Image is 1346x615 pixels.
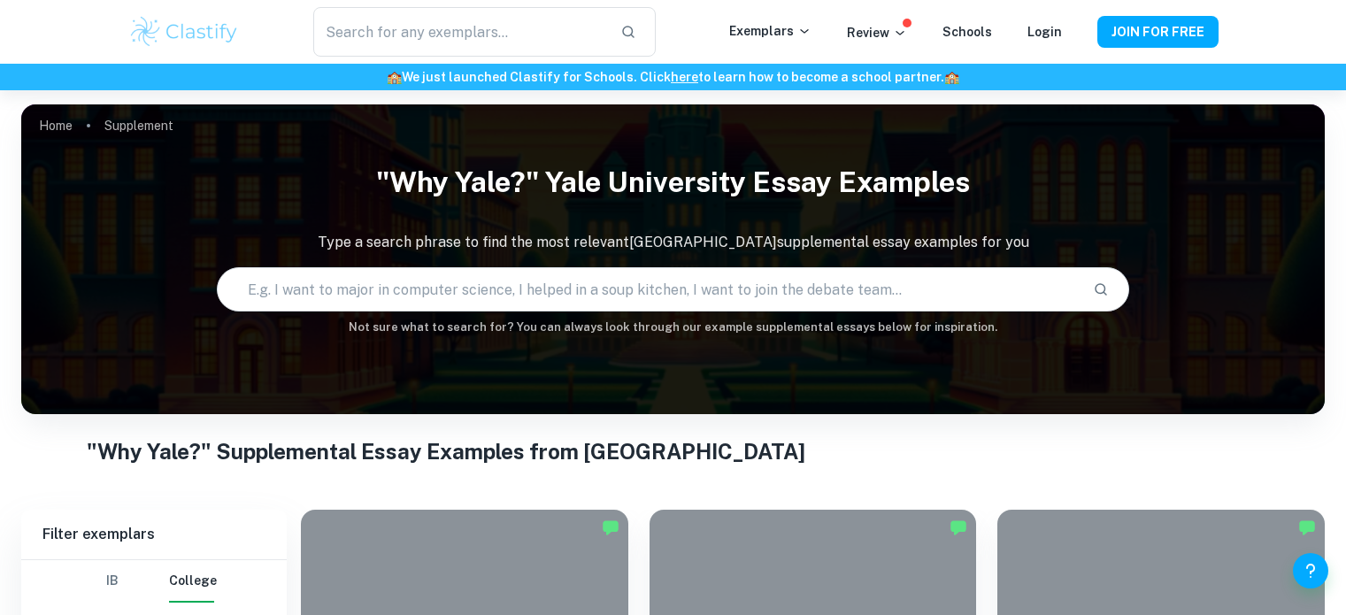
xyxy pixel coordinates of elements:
[91,560,134,603] button: IB
[1293,553,1328,588] button: Help and Feedback
[21,319,1325,336] h6: Not sure what to search for? You can always look through our example supplemental essays below fo...
[39,113,73,138] a: Home
[4,67,1342,87] h6: We just launched Clastify for Schools. Click to learn how to become a school partner.
[387,70,402,84] span: 🏫
[104,116,173,135] p: Supplement
[313,7,605,57] input: Search for any exemplars...
[1298,519,1316,536] img: Marked
[671,70,698,84] a: here
[847,23,907,42] p: Review
[21,232,1325,253] p: Type a search phrase to find the most relevant [GEOGRAPHIC_DATA] supplemental essay examples for you
[1097,16,1219,48] button: JOIN FOR FREE
[169,560,217,603] button: College
[91,560,217,603] div: Filter type choice
[21,510,287,559] h6: Filter exemplars
[21,154,1325,211] h1: "Why Yale?" Yale University Essay Examples
[944,70,959,84] span: 🏫
[87,435,1260,467] h1: "Why Yale?" Supplemental Essay Examples from [GEOGRAPHIC_DATA]
[1027,25,1062,39] a: Login
[942,25,992,39] a: Schools
[1086,274,1116,304] button: Search
[602,519,619,536] img: Marked
[729,21,811,41] p: Exemplars
[218,265,1079,314] input: E.g. I want to major in computer science, I helped in a soup kitchen, I want to join the debate t...
[950,519,967,536] img: Marked
[128,14,241,50] img: Clastify logo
